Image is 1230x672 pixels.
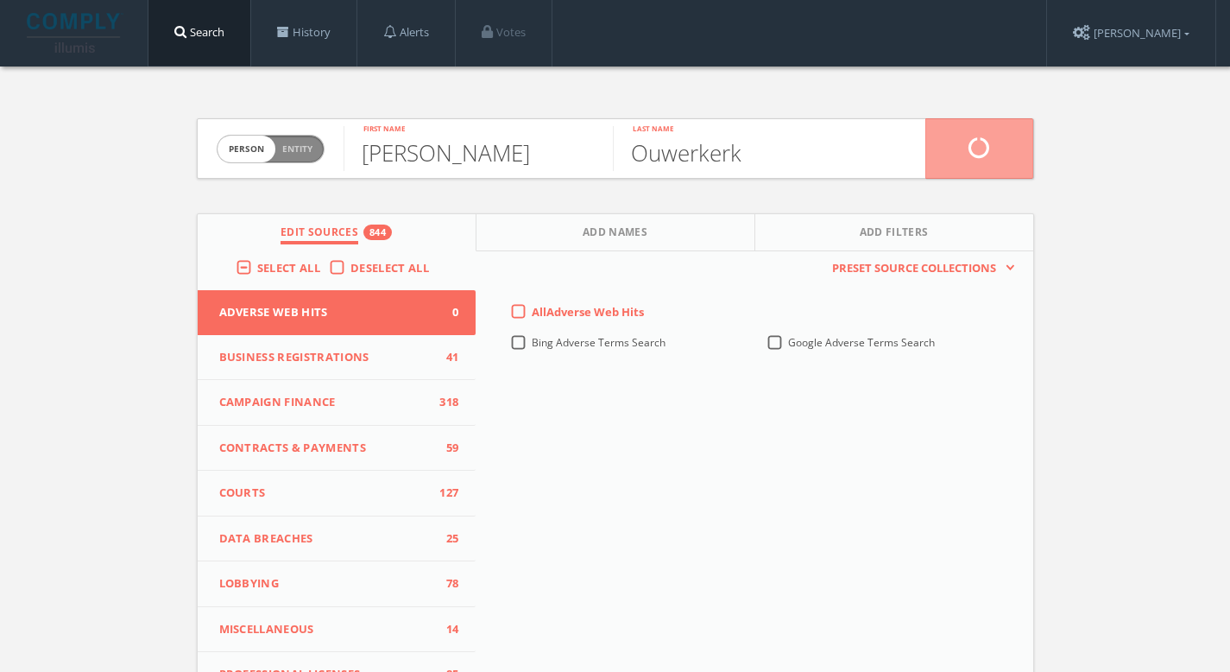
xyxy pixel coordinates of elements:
button: Campaign Finance318 [198,380,476,426]
span: Google Adverse Terms Search [788,335,935,350]
span: 14 [432,621,458,638]
button: Adverse Web Hits0 [198,290,476,335]
button: Add Filters [755,214,1033,251]
span: 25 [432,530,458,548]
span: 318 [432,394,458,411]
button: Preset Source Collections [823,260,1015,277]
span: Add Names [583,225,647,244]
span: Business Registrations [219,349,433,366]
button: Business Registrations41 [198,335,476,381]
span: Preset Source Collections [823,260,1005,277]
div: 844 [363,225,392,240]
span: 0 [432,304,458,321]
span: 59 [432,440,458,457]
span: Deselect All [350,260,429,276]
span: Select All [257,260,320,276]
button: Courts127 [198,471,476,517]
img: illumis [27,13,123,53]
button: Lobbying78 [198,561,476,607]
span: Adverse Web Hits [219,304,433,321]
span: Data Breaches [219,530,433,548]
span: Add Filters [860,225,929,244]
span: All Adverse Web Hits [532,304,644,320]
span: Lobbying [219,575,433,593]
button: Add Names [476,214,755,251]
span: Contracts & Payments [219,440,433,457]
span: Entity [282,143,312,155]
span: Edit Sources [281,225,358,244]
button: Edit Sources844 [198,214,476,251]
span: Bing Adverse Terms Search [532,335,665,350]
button: Data Breaches25 [198,517,476,562]
span: Courts [219,485,433,502]
span: Miscellaneous [219,621,433,638]
span: 127 [432,485,458,502]
span: Campaign Finance [219,394,433,411]
span: 78 [432,575,458,593]
button: Miscellaneous14 [198,607,476,653]
button: Contracts & Payments59 [198,426,476,472]
span: 41 [432,349,458,366]
span: person [218,136,275,162]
